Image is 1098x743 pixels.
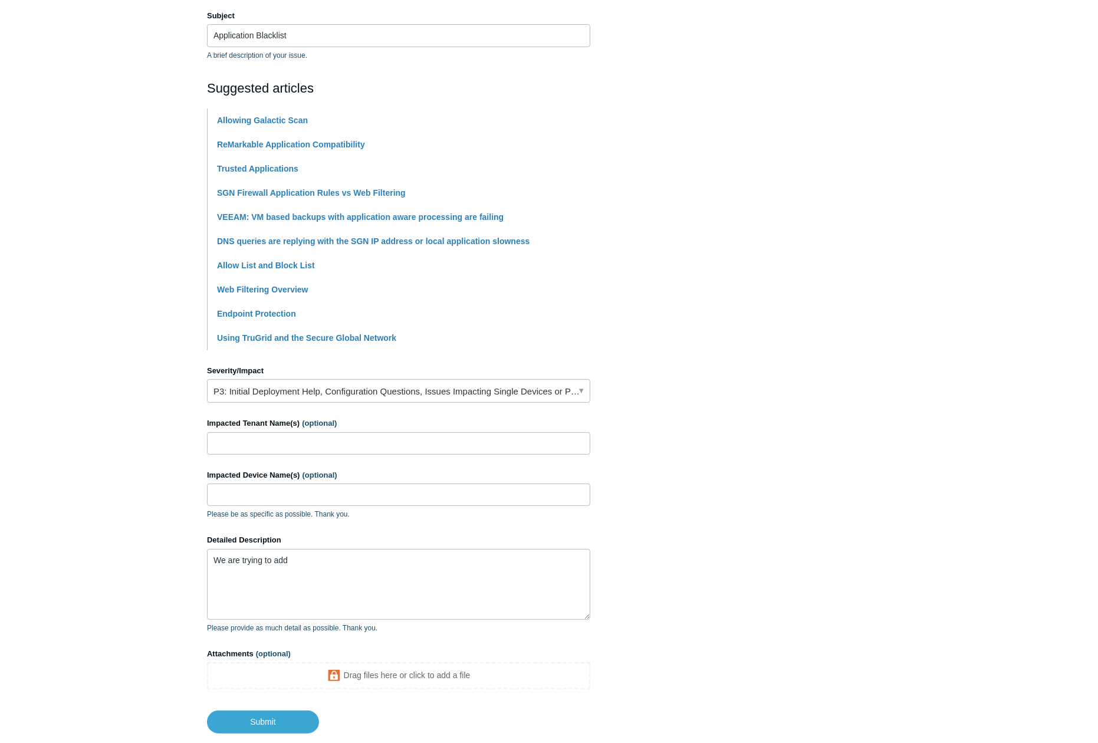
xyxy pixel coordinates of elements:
a: P3: Initial Deployment Help, Configuration Questions, Issues Impacting Single Devices or Past Out... [207,379,590,403]
h2: Suggested articles [207,78,590,98]
label: Impacted Device Name(s) [207,469,590,481]
a: Allow List and Block List [217,261,315,270]
input: Submit [207,711,319,733]
label: Severity/Impact [207,365,590,377]
a: Trusted Applications [217,164,298,173]
p: Please be as specific as possible. Thank you. [207,509,590,520]
span: (optional) [302,419,337,428]
a: SGN Firewall Application Rules vs Web Filtering [217,188,406,198]
a: Endpoint Protection [217,309,296,318]
a: ReMarkable Application Compatibility [217,140,365,149]
p: Please provide as much detail as possible. Thank you. [207,623,590,633]
a: Using TruGrid and the Secure Global Network [217,333,396,343]
a: DNS queries are replying with the SGN IP address or local application slowness [217,236,530,246]
p: A brief description of your issue. [207,50,590,61]
span: (optional) [256,649,291,658]
a: Allowing Galactic Scan [217,116,308,125]
label: Impacted Tenant Name(s) [207,417,590,429]
span: (optional) [303,471,337,479]
label: Detailed Description [207,534,590,546]
a: Web Filtering Overview [217,285,308,294]
a: VEEAM: VM based backups with application aware processing are failing [217,212,504,222]
label: Subject [207,10,590,22]
label: Attachments [207,648,590,660]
